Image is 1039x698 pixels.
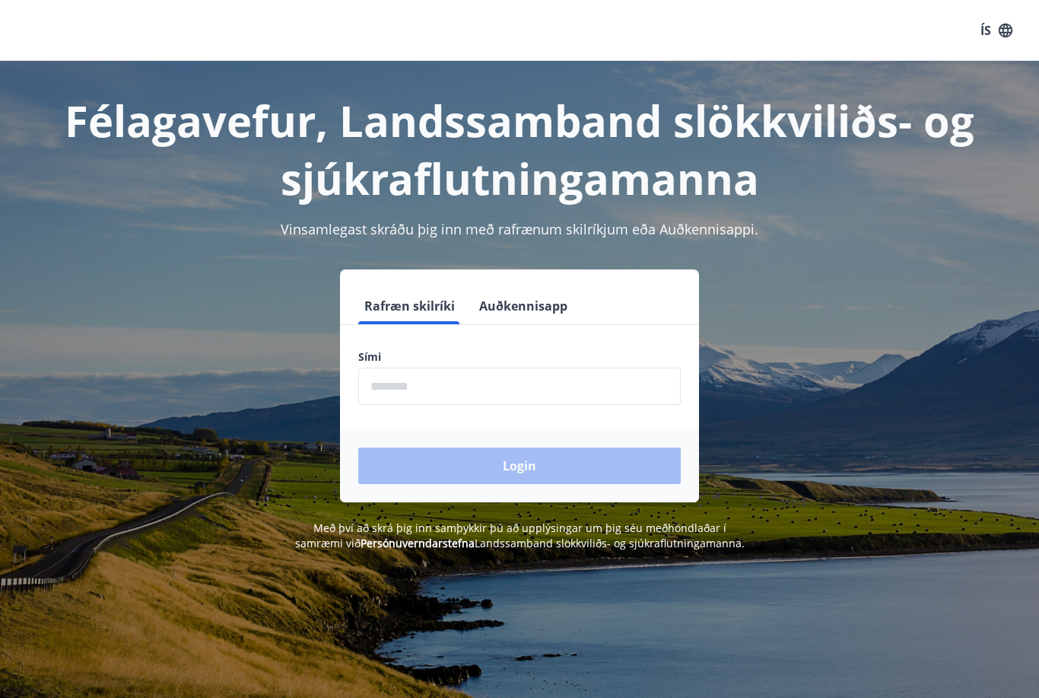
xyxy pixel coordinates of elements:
span: Með því að skrá þig inn samþykkir þú að upplýsingar um þig séu meðhöndlaðar í samræmi við Landssa... [295,521,745,550]
h1: Félagavefur, Landssamband slökkviliðs- og sjúkraflutningamanna [18,91,1021,207]
button: ÍS [972,17,1021,44]
label: Sími [358,349,681,365]
button: Auðkennisapp [473,288,574,324]
button: Rafræn skilríki [358,288,461,324]
a: Persónuverndarstefna [361,536,475,550]
span: Vinsamlegast skráðu þig inn með rafrænum skilríkjum eða Auðkennisappi. [281,220,758,238]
